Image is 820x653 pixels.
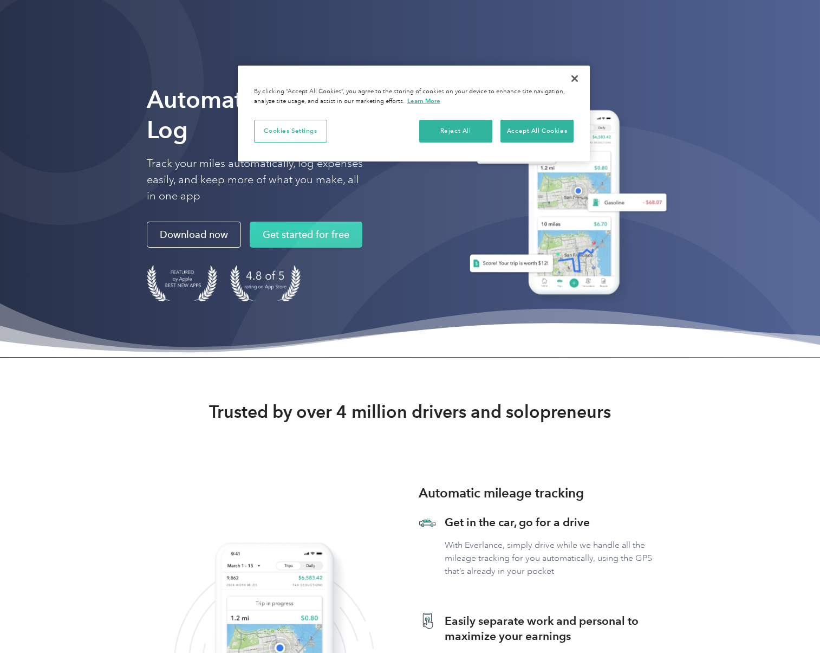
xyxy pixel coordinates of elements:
[209,401,611,423] strong: Trusted by over 4 million drivers and solopreneurs
[147,156,363,204] p: Track your miles automatically, log expenses easily, and keep more of what you make, all in one app
[238,66,590,161] div: Privacy
[500,120,574,143] button: Accept All Cookies
[147,265,217,301] img: Badge for Featured by Apple Best New Apps
[407,97,440,105] a: More information about your privacy, opens in a new tab
[250,222,362,248] a: Get started for free
[419,120,492,143] button: Reject All
[254,120,327,143] button: Cookies Settings
[445,515,673,530] h3: Get in the car, go for a drive
[563,67,587,90] button: Close
[419,483,584,503] h3: Automatic mileage tracking
[230,265,301,301] img: 4.9 out of 5 stars on the app store
[147,222,241,248] a: Download now
[445,613,673,644] h3: Easily separate work and personal to maximize your earnings
[254,87,574,106] div: By clicking “Accept All Cookies”, you agree to the storing of cookies on your device to enhance s...
[238,66,590,161] div: Cookie banner
[445,539,673,578] p: With Everlance, simply drive while we handle all the mileage tracking for you automatically, usin...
